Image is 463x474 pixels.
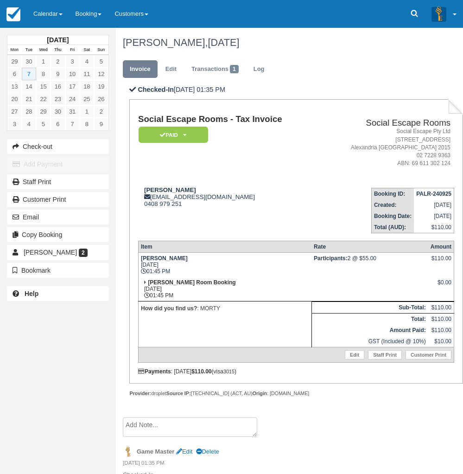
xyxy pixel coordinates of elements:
[138,368,171,375] strong: Payments
[94,68,108,80] a: 12
[79,249,88,257] span: 2
[94,118,108,130] a: 9
[7,118,22,130] a: 3
[80,105,94,118] a: 1
[138,241,311,253] th: Item
[311,314,428,325] th: Total:
[371,188,414,200] th: Booking ID:
[80,80,94,93] a: 18
[36,45,51,55] th: Wed
[65,118,80,130] a: 7
[47,36,69,44] strong: [DATE]
[7,139,109,154] button: Check-out
[22,118,36,130] a: 4
[94,105,108,118] a: 2
[428,325,454,336] td: $110.00
[166,391,191,396] strong: Source IP:
[22,68,36,80] a: 7
[7,157,109,172] button: Add Payment
[80,68,94,80] a: 11
[65,68,80,80] a: 10
[247,60,272,78] a: Log
[345,350,364,359] a: Edit
[36,118,51,130] a: 5
[368,350,402,359] a: Staff Print
[416,191,451,197] strong: PALR-240925
[123,37,456,48] h1: [PERSON_NAME],
[22,105,36,118] a: 28
[371,222,414,233] th: Total (AUD):
[428,314,454,325] td: $110.00
[138,86,174,93] b: Checked-In
[22,93,36,105] a: 21
[65,55,80,68] a: 3
[123,459,456,469] em: [DATE] 01:35 PM
[196,448,219,455] a: Delete
[65,105,80,118] a: 31
[6,7,20,21] img: checkfront-main-nav-mini-logo.png
[7,68,22,80] a: 6
[141,305,197,312] strong: How did you find us?
[191,368,211,375] strong: $110.00
[24,249,77,256] span: [PERSON_NAME]
[141,255,188,262] strong: [PERSON_NAME]
[138,115,319,124] h1: Social Escape Rooms - Tax Invoice
[7,105,22,118] a: 27
[138,368,454,375] div: : [DATE] (visa )
[94,55,108,68] a: 5
[22,45,36,55] th: Tue
[414,211,454,222] td: [DATE]
[80,93,94,105] a: 25
[138,126,205,143] a: Paid
[94,45,108,55] th: Sun
[139,127,208,143] em: Paid
[323,128,450,167] address: Social Escape Pty Ltd [STREET_ADDRESS] Alexandria [GEOGRAPHIC_DATA] 2015 02 7228 9363 ABN: 69 611...
[230,65,239,73] span: 1
[371,199,414,211] th: Created:
[138,186,319,207] div: [EMAIL_ADDRESS][DOMAIN_NAME] 0408 979 251
[36,55,51,68] a: 1
[94,93,108,105] a: 26
[7,263,109,278] button: Bookmark
[7,93,22,105] a: 20
[7,45,22,55] th: Mon
[36,105,51,118] a: 29
[80,45,94,55] th: Sat
[138,277,311,301] td: [DATE] 01:45 PM
[223,369,235,374] small: 3015
[431,255,451,269] div: $110.00
[7,286,109,301] a: Help
[176,448,192,455] a: Edit
[138,253,311,277] td: [DATE] 01:45 PM
[323,118,450,128] h2: Social Escape Rooms
[51,45,65,55] th: Thu
[311,325,428,336] th: Amount Paid:
[414,199,454,211] td: [DATE]
[371,211,414,222] th: Booking Date:
[208,37,239,48] span: [DATE]
[428,336,454,347] td: $10.00
[428,302,454,314] td: $110.00
[7,174,109,189] a: Staff Print
[428,241,454,253] th: Amount
[311,302,428,314] th: Sub-Total:
[129,85,463,95] p: [DATE] 01:35 PM
[253,391,267,396] strong: Origin
[7,245,109,260] a: [PERSON_NAME] 2
[406,350,451,359] a: Customer Print
[414,222,454,233] td: $110.00
[123,60,158,78] a: Invoice
[80,118,94,130] a: 8
[7,210,109,224] button: Email
[65,93,80,105] a: 24
[144,186,196,193] strong: [PERSON_NAME]
[7,192,109,207] a: Customer Print
[311,336,428,347] td: GST (Included @ 10%)
[65,80,80,93] a: 17
[51,105,65,118] a: 30
[431,6,446,21] img: A3
[94,80,108,93] a: 19
[36,68,51,80] a: 8
[159,60,184,78] a: Edit
[51,68,65,80] a: 9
